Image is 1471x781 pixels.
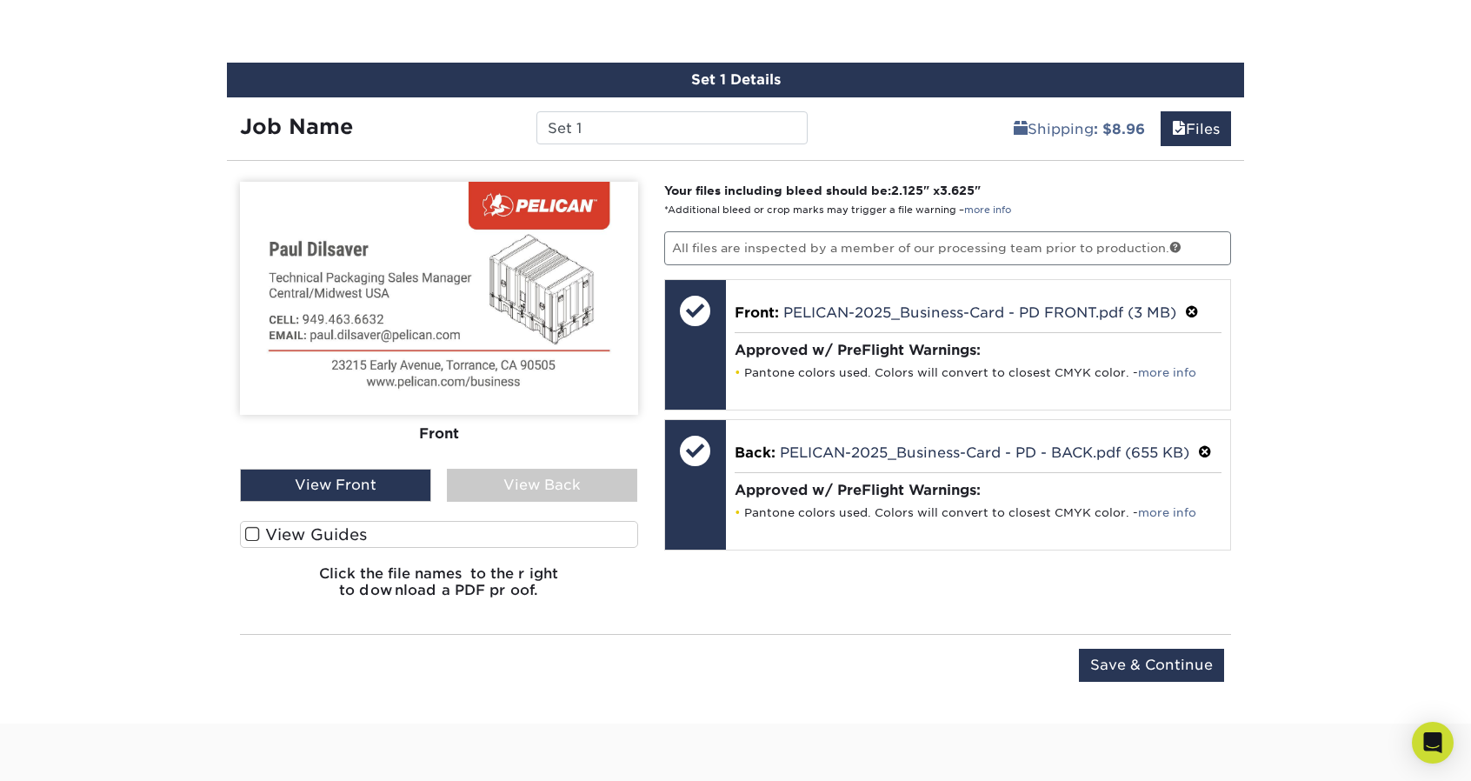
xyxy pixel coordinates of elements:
[735,505,1222,520] li: Pantone colors used. Colors will convert to closest CMYK color. -
[536,111,807,144] input: Enter a job name
[240,415,638,453] div: Front
[1002,111,1156,146] a: Shipping: $8.96
[240,114,353,139] strong: Job Name
[240,469,431,502] div: View Front
[735,342,1222,358] h4: Approved w/ PreFlight Warnings:
[735,304,779,321] span: Front:
[240,521,638,548] label: View Guides
[1014,121,1028,137] span: shipping
[227,63,1244,97] div: Set 1 Details
[664,204,1011,216] small: *Additional bleed or crop marks may trigger a file warning –
[735,365,1222,380] li: Pantone colors used. Colors will convert to closest CMYK color. -
[735,482,1222,498] h4: Approved w/ PreFlight Warnings:
[664,184,981,197] strong: Your files including bleed should be: " x "
[1138,366,1196,379] a: more info
[1412,722,1454,764] div: Open Intercom Messenger
[664,231,1232,264] p: All files are inspected by a member of our processing team prior to production.
[447,469,638,502] div: View Back
[780,444,1189,461] a: PELICAN-2025_Business-Card - PD - BACK.pdf (655 KB)
[891,184,923,197] span: 2.125
[964,204,1011,216] a: more info
[783,304,1176,321] a: PELICAN-2025_Business-Card - PD FRONT.pdf (3 MB)
[1138,506,1196,519] a: more info
[1172,121,1186,137] span: files
[240,565,638,612] h6: Click the file names to the right to download a PDF proof.
[1079,649,1224,682] input: Save & Continue
[940,184,975,197] span: 3.625
[1161,111,1231,146] a: Files
[735,444,775,461] span: Back:
[1094,121,1145,137] b: : $8.96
